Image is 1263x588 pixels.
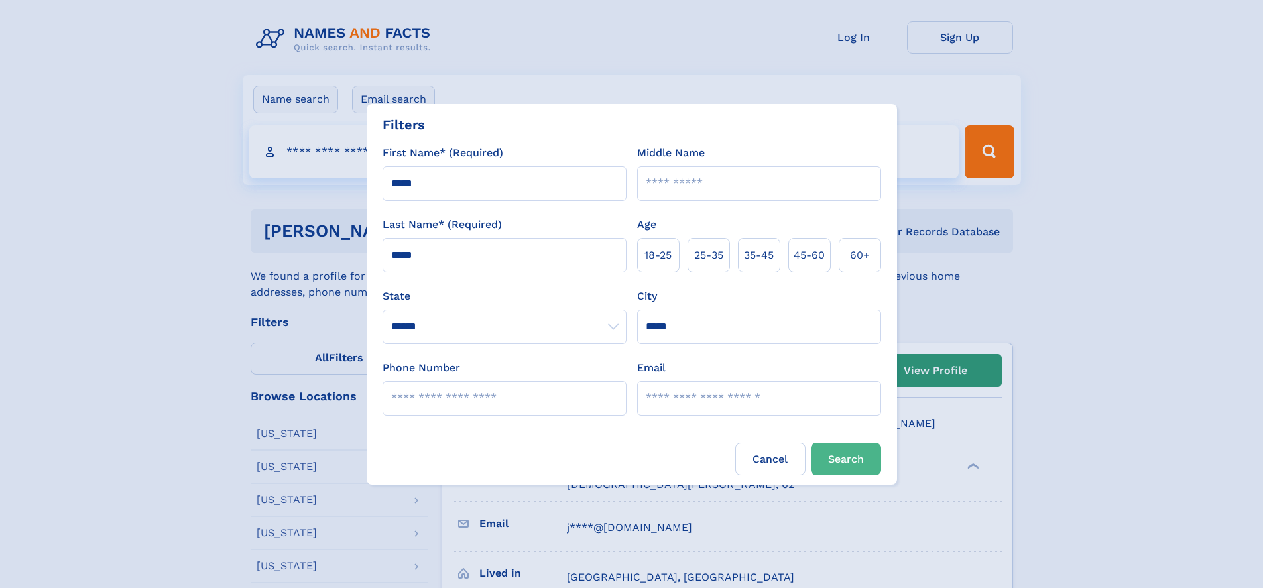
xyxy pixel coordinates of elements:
[694,247,723,263] span: 25‑35
[811,443,881,475] button: Search
[735,443,806,475] label: Cancel
[383,115,425,135] div: Filters
[644,247,672,263] span: 18‑25
[383,145,503,161] label: First Name* (Required)
[383,288,627,304] label: State
[383,360,460,376] label: Phone Number
[637,360,666,376] label: Email
[383,217,502,233] label: Last Name* (Required)
[794,247,825,263] span: 45‑60
[637,288,657,304] label: City
[637,217,656,233] label: Age
[850,247,870,263] span: 60+
[637,145,705,161] label: Middle Name
[744,247,774,263] span: 35‑45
